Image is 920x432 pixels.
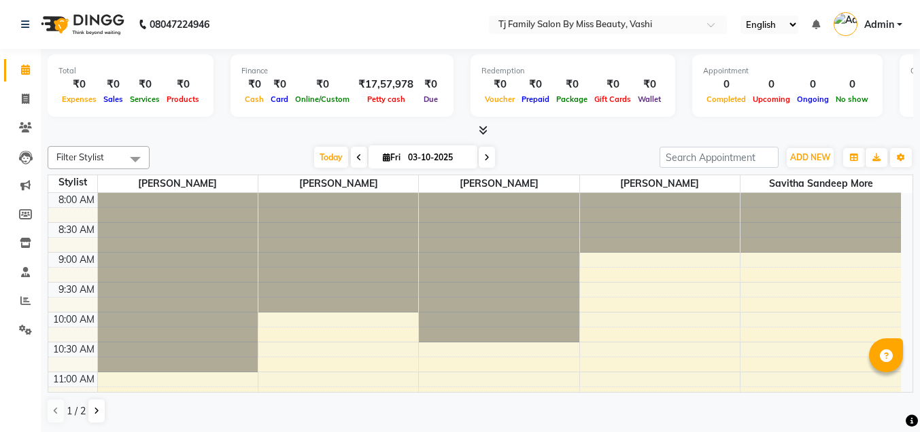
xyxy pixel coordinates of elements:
[553,94,591,104] span: Package
[481,77,518,92] div: ₹0
[794,94,832,104] span: Ongoing
[241,77,267,92] div: ₹0
[56,253,97,267] div: 9:00 AM
[749,94,794,104] span: Upcoming
[634,77,664,92] div: ₹0
[56,151,104,162] span: Filter Stylist
[864,18,894,32] span: Admin
[50,312,97,327] div: 10:00 AM
[419,77,443,92] div: ₹0
[58,65,203,77] div: Total
[35,5,128,43] img: logo
[98,175,258,192] span: [PERSON_NAME]
[67,404,86,418] span: 1 / 2
[790,152,830,162] span: ADD NEW
[292,94,353,104] span: Online/Custom
[241,65,443,77] div: Finance
[794,77,832,92] div: 0
[749,77,794,92] div: 0
[834,12,857,36] img: Admin
[740,175,901,192] span: savitha sandeep more
[591,77,634,92] div: ₹0
[660,147,779,168] input: Search Appointment
[379,152,404,162] span: Fri
[420,94,441,104] span: Due
[634,94,664,104] span: Wallet
[163,94,203,104] span: Products
[56,223,97,237] div: 8:30 AM
[126,77,163,92] div: ₹0
[267,77,292,92] div: ₹0
[832,77,872,92] div: 0
[580,175,740,192] span: [PERSON_NAME]
[703,65,872,77] div: Appointment
[50,342,97,357] div: 10:30 AM
[518,94,553,104] span: Prepaid
[58,94,100,104] span: Expenses
[241,94,267,104] span: Cash
[404,147,472,168] input: 2025-10-03
[353,77,419,92] div: ₹17,57,978
[481,65,664,77] div: Redemption
[48,175,97,190] div: Stylist
[553,77,591,92] div: ₹0
[100,77,126,92] div: ₹0
[126,94,163,104] span: Services
[518,77,553,92] div: ₹0
[50,372,97,386] div: 11:00 AM
[703,77,749,92] div: 0
[863,378,906,418] iframe: chat widget
[832,94,872,104] span: No show
[419,175,579,192] span: [PERSON_NAME]
[56,193,97,207] div: 8:00 AM
[787,148,834,167] button: ADD NEW
[292,77,353,92] div: ₹0
[58,77,100,92] div: ₹0
[258,175,418,192] span: [PERSON_NAME]
[314,147,348,168] span: Today
[364,94,409,104] span: Petty cash
[481,94,518,104] span: Voucher
[56,283,97,297] div: 9:30 AM
[703,94,749,104] span: Completed
[591,94,634,104] span: Gift Cards
[100,94,126,104] span: Sales
[150,5,209,43] b: 08047224946
[163,77,203,92] div: ₹0
[267,94,292,104] span: Card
